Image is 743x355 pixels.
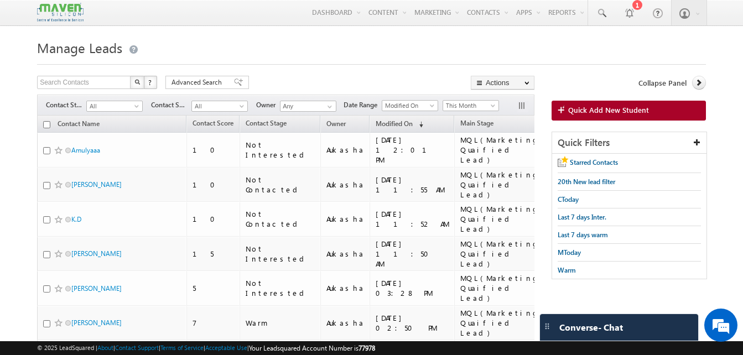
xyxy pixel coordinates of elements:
[370,117,429,132] a: Modified On (sorted descending)
[205,344,247,351] a: Acceptable Use
[326,283,365,293] div: Aukasha
[71,180,122,189] a: [PERSON_NAME]
[568,105,649,115] span: Quick Add New Student
[87,101,139,111] span: All
[193,119,233,127] span: Contact Score
[443,101,496,111] span: This Month
[192,101,245,111] span: All
[376,119,413,128] span: Modified On
[552,132,706,154] div: Quick Filters
[326,249,365,259] div: Aukasha
[638,78,687,88] span: Collapse Panel
[71,284,122,293] a: [PERSON_NAME]
[37,3,84,22] img: Custom Logo
[326,214,365,224] div: Aukasha
[246,278,315,298] div: Not Interested
[71,215,81,223] a: K.D
[134,79,140,85] img: Search
[71,249,122,258] a: [PERSON_NAME]
[460,170,540,200] div: MQL(Marketing Quaified Lead)
[558,266,576,274] span: Warm
[382,100,438,111] a: Modified On
[249,344,375,352] span: Your Leadsquared Account Number is
[86,101,143,112] a: All
[326,145,365,155] div: Aukasha
[43,121,50,128] input: Check all records
[558,195,579,203] span: CToday
[246,209,315,229] div: Not Contacted
[326,119,346,128] span: Owner
[46,100,86,110] span: Contact Stage
[246,175,315,195] div: Not Contacted
[326,318,365,328] div: Aukasha
[543,322,552,331] img: carter-drag
[326,180,365,190] div: Aukasha
[460,273,540,303] div: MQL(Marketing Quaified Lead)
[280,101,336,112] input: Type to Search
[151,100,191,110] span: Contact Source
[193,318,235,328] div: 7
[443,100,499,111] a: This Month
[460,239,540,269] div: MQL(Marketing Quaified Lead)
[193,145,235,155] div: 10
[570,158,618,166] span: Starred Contacts
[321,101,335,112] a: Show All Items
[376,278,450,298] div: [DATE] 03:28 PM
[558,177,615,186] span: 20th New lead filter
[558,213,606,221] span: Last 7 days Inter.
[191,101,248,112] a: All
[193,180,235,190] div: 10
[37,343,375,353] span: © 2025 LeadSquared | | | | |
[376,175,450,195] div: [DATE] 11:55 AM
[115,344,159,351] a: Contact Support
[376,313,450,333] div: [DATE] 02:50 PM
[246,318,315,328] div: Warm
[455,117,499,132] a: Main Stage
[382,101,435,111] span: Modified On
[71,146,100,154] a: Amulyaaa
[471,76,534,90] button: Actions
[193,283,235,293] div: 5
[240,117,292,132] a: Contact Stage
[144,76,157,89] button: ?
[172,77,225,87] span: Advanced Search
[246,140,315,160] div: Not Interested
[187,117,239,132] a: Contact Score
[52,118,105,132] a: Contact Name
[256,100,280,110] span: Owner
[552,101,706,121] a: Quick Add New Student
[71,319,122,327] a: [PERSON_NAME]
[358,344,375,352] span: 77978
[148,77,153,87] span: ?
[559,322,623,332] span: Converse - Chat
[376,239,450,269] div: [DATE] 11:50 AM
[414,120,423,129] span: (sorted descending)
[344,100,382,110] span: Date Range
[376,209,450,229] div: [DATE] 11:52 AM
[460,119,493,127] span: Main Stage
[193,249,235,259] div: 15
[460,135,540,165] div: MQL(Marketing Quaified Lead)
[460,308,540,338] div: MQL(Marketing Quaified Lead)
[193,214,235,224] div: 10
[97,344,113,351] a: About
[460,204,540,234] div: MQL(Marketing Quaified Lead)
[246,119,287,127] span: Contact Stage
[37,39,122,56] span: Manage Leads
[376,135,450,165] div: [DATE] 12:01 PM
[558,231,608,239] span: Last 7 days warm
[246,244,315,264] div: Not Interested
[558,248,581,257] span: MToday
[160,344,204,351] a: Terms of Service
